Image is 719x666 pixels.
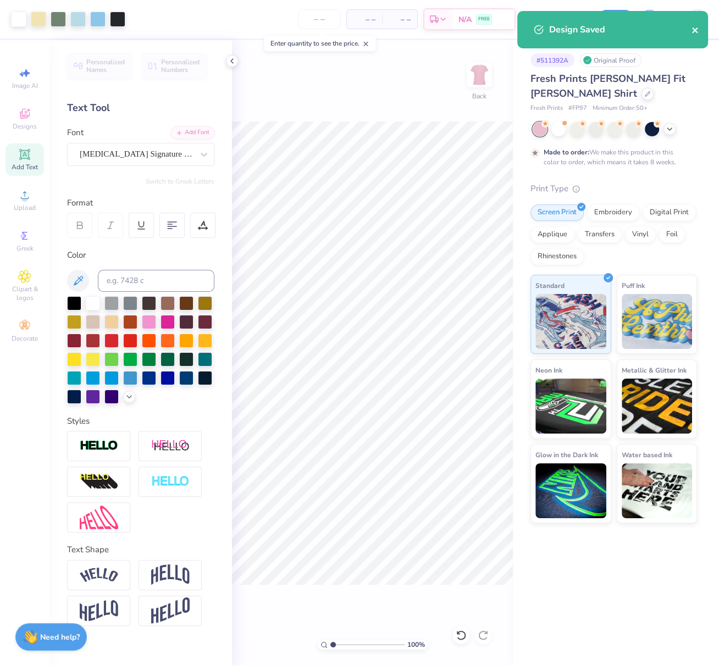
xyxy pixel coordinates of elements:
[622,280,645,291] span: Puff Ink
[264,36,375,51] div: Enter quantity to see the price.
[151,597,190,624] img: Rise
[67,126,84,139] label: Font
[622,463,693,518] img: Water based Ink
[67,543,214,556] div: Text Shape
[544,148,589,157] strong: Made to order:
[16,244,34,253] span: Greek
[530,204,584,221] div: Screen Print
[80,506,118,529] img: Free Distort
[151,475,190,488] img: Negative Space
[659,226,685,243] div: Foil
[80,600,118,621] img: Flag
[67,197,215,209] div: Format
[538,8,591,30] input: Untitled Design
[468,64,490,86] img: Back
[458,14,472,25] span: N/A
[535,364,562,376] span: Neon Ink
[151,439,190,453] img: Shadow
[535,294,606,349] img: Standard
[530,53,574,67] div: # 511392A
[86,58,125,74] span: Personalized Names
[67,415,214,428] div: Styles
[171,126,214,139] div: Add Font
[535,379,606,434] img: Neon Ink
[622,364,687,376] span: Metallic & Glitter Ink
[530,226,574,243] div: Applique
[530,72,685,100] span: Fresh Prints [PERSON_NAME] Fit [PERSON_NAME] Shirt
[622,294,693,349] img: Puff Ink
[535,280,565,291] span: Standard
[80,440,118,452] img: Stroke
[298,9,341,29] input: – –
[12,163,38,171] span: Add Text
[622,449,672,460] span: Water based Ink
[40,632,80,642] strong: Need help?
[12,334,38,343] span: Decorate
[98,270,214,292] input: e.g. 7428 c
[622,379,693,434] img: Metallic & Glitter Ink
[587,204,639,221] div: Embroidery
[14,203,36,212] span: Upload
[568,104,587,113] span: # FP97
[643,204,696,221] div: Digital Print
[549,23,692,36] div: Design Saved
[353,14,375,25] span: – –
[535,463,606,518] img: Glow in the Dark Ink
[5,285,44,302] span: Clipart & logos
[625,226,656,243] div: Vinyl
[472,91,486,101] div: Back
[544,147,679,167] div: We make this product in this color to order, which means it takes 8 weeks.
[389,14,411,25] span: – –
[530,104,563,113] span: Fresh Prints
[146,177,214,186] button: Switch to Greek Letters
[80,473,118,491] img: 3d Illusion
[593,104,648,113] span: Minimum Order: 50 +
[80,568,118,582] img: Arc
[692,23,699,36] button: close
[12,81,38,90] span: Image AI
[478,15,490,23] span: FREE
[161,58,200,74] span: Personalized Numbers
[151,564,190,585] img: Arch
[578,226,622,243] div: Transfers
[530,248,584,265] div: Rhinestones
[530,182,697,195] div: Print Type
[407,640,425,650] span: 100 %
[580,53,641,67] div: Original Proof
[67,249,214,262] div: Color
[67,101,214,115] div: Text Tool
[535,449,598,460] span: Glow in the Dark Ink
[13,122,37,131] span: Designs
